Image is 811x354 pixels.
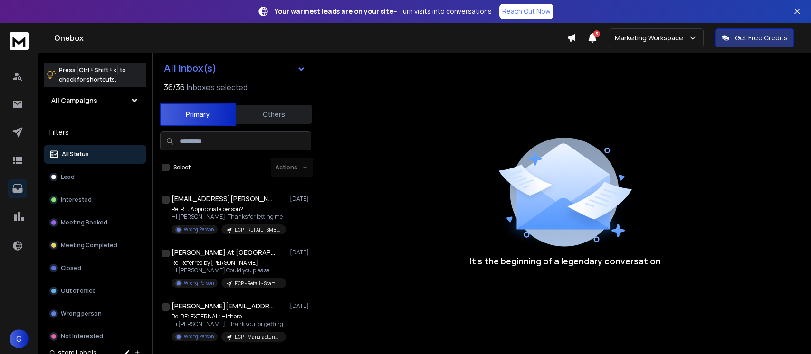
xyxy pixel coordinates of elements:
p: Wrong Person [184,226,214,233]
p: Re: RE: Appropriate person? [172,205,286,213]
h1: [EMAIL_ADDRESS][PERSON_NAME][DOMAIN_NAME] [172,194,276,204]
h3: Inboxes selected [187,82,248,93]
p: Wrong Person [184,333,214,340]
p: – Turn visits into conversations [275,7,492,16]
p: Wrong person [61,310,102,317]
a: Reach Out Now [499,4,553,19]
button: G [10,329,29,348]
button: Lead [44,168,146,186]
p: Meeting Booked [61,219,107,226]
p: Marketing Workspace [615,33,687,43]
span: 3 [593,30,600,37]
p: Wrong Person [184,279,214,287]
button: All Status [44,145,146,164]
label: Select [173,164,191,171]
h1: Onebox [54,32,567,44]
p: Closed [61,264,81,272]
p: Lead [61,173,75,181]
p: Re: Referred by [PERSON_NAME] [172,259,286,267]
p: Press to check for shortcuts. [59,65,126,84]
strong: Your warmest leads are on your site [275,7,393,16]
h1: [PERSON_NAME][EMAIL_ADDRESS][PERSON_NAME][DOMAIN_NAME] [172,301,276,311]
h1: All Campaigns [51,96,97,105]
p: ECP - Manufacturing - Enterprise | [PERSON_NAME] [235,334,280,341]
p: [DATE] [290,195,311,203]
button: Not Interested [44,327,146,346]
p: Meeting Completed [61,242,117,249]
button: Out of office [44,281,146,300]
button: Get Free Credits [715,28,794,47]
p: Hi [PERSON_NAME] Could you please [172,267,286,274]
p: Not Interested [61,333,103,340]
span: Ctrl + Shift + k [77,65,118,75]
p: Out of office [61,287,96,295]
button: Wrong person [44,304,146,323]
p: Reach Out Now [502,7,551,16]
button: Meeting Completed [44,236,146,255]
button: Interested [44,190,146,209]
img: logo [10,32,29,50]
button: All Campaigns [44,91,146,110]
button: Primary [160,103,236,126]
button: Others [236,104,312,125]
h1: [PERSON_NAME] At [GEOGRAPHIC_DATA] [172,248,276,257]
p: Interested [61,196,92,204]
button: All Inbox(s) [156,59,313,78]
h3: Filters [44,126,146,139]
h1: All Inbox(s) [164,64,217,73]
p: All Status [62,150,89,158]
p: ECP - RETAIL - SMB | [PERSON_NAME] [235,226,280,233]
button: Meeting Booked [44,213,146,232]
p: [DATE] [290,249,311,256]
p: ECP - Retail - Startup | [PERSON_NAME] [235,280,280,287]
p: Re: RE: EXTERNAL: Hi there [172,313,286,320]
button: Closed [44,259,146,278]
p: Hi [PERSON_NAME], Thanks for letting me [172,213,286,221]
span: 36 / 36 [164,82,185,93]
p: [DATE] [290,302,311,310]
p: It’s the beginning of a legendary conversation [470,254,661,268]
p: Hi [PERSON_NAME], Thank you for getting [172,320,286,328]
p: Get Free Credits [735,33,788,43]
